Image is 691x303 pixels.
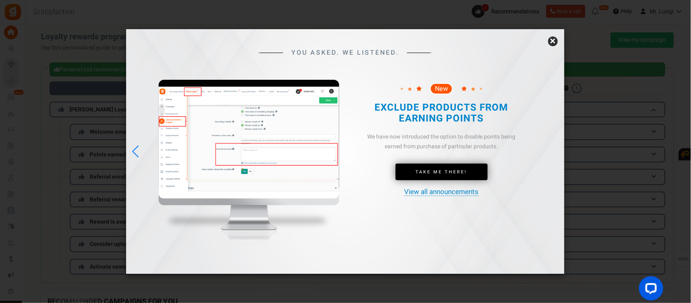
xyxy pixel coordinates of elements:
[548,36,558,46] a: ×
[159,87,339,198] img: screenshot
[435,85,448,92] span: New
[159,80,339,262] img: mockup
[291,49,399,57] span: YOU ASKED. WE LISTENED.
[396,164,488,181] a: Take Me There!
[405,188,479,196] a: View all announcements
[361,132,523,151] div: We have now introduced the option to disable points being earned from purchase of particular prod...
[368,102,514,124] h2: EXCLUDE PRODUCTS FROM EARNING POINTS
[130,143,141,160] div: Previous slide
